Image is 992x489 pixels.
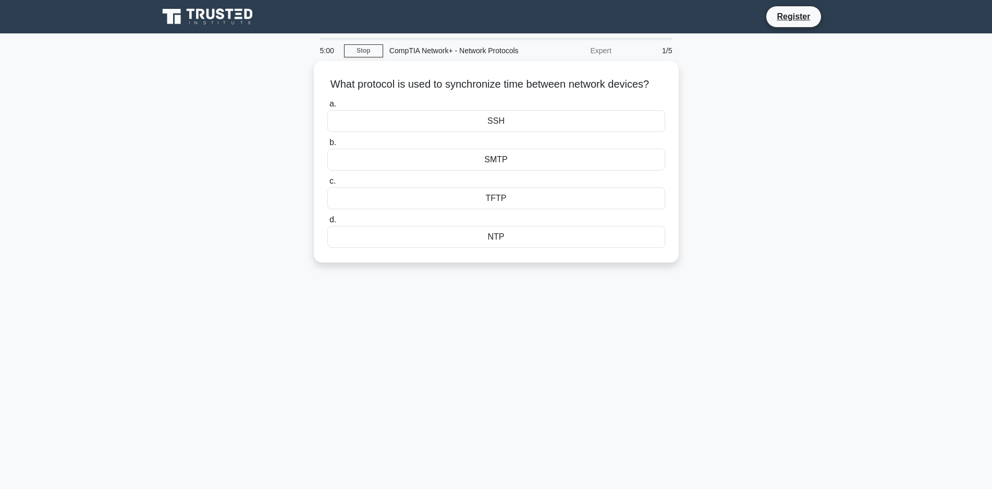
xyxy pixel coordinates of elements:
[770,10,816,23] a: Register
[326,78,666,91] h5: What protocol is used to synchronize time between network devices?
[618,40,679,61] div: 1/5
[329,176,336,185] span: c.
[344,44,383,57] a: Stop
[383,40,526,61] div: CompTIA Network+ - Network Protocols
[329,215,336,224] span: d.
[327,149,665,171] div: SMTP
[329,99,336,108] span: a.
[327,187,665,209] div: TFTP
[327,226,665,248] div: NTP
[526,40,618,61] div: Expert
[329,138,336,147] span: b.
[327,110,665,132] div: SSH
[314,40,344,61] div: 5:00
